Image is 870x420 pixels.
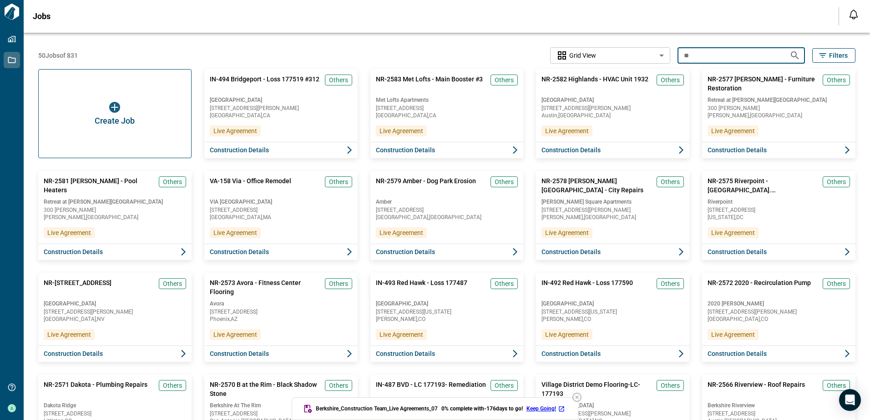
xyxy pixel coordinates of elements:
span: Others [827,177,846,186]
span: [PERSON_NAME] , [GEOGRAPHIC_DATA] [708,113,850,118]
div: Without label [550,46,670,65]
span: [US_STATE] , DC [708,215,850,220]
span: Live Agreement [379,330,423,339]
span: [STREET_ADDRESS][PERSON_NAME] [541,207,684,213]
span: IN-494 Bridgeport - Loss 177519 #312 [210,75,319,93]
span: IN-493 Red Hawk - Loss 177487 [376,278,467,296]
span: Others [163,177,182,186]
span: Construction Details [376,349,435,358]
span: [GEOGRAPHIC_DATA] , CA [210,113,352,118]
span: 50 Jobs of 831 [38,51,78,60]
span: Construction Details [210,247,269,256]
span: Village District Demo Flooring-LC-177193 [541,380,653,398]
span: Avora [210,300,352,307]
img: icon button [109,102,120,113]
span: Live Agreement [545,330,589,339]
span: Live Agreement [47,330,91,339]
span: Berkshire_Construction Team_Live Agreements_07 [316,405,438,412]
span: [GEOGRAPHIC_DATA] [376,300,518,307]
span: NR-[STREET_ADDRESS] [44,278,111,296]
span: Live Agreement [545,228,589,237]
button: Construction Details [536,345,689,362]
span: Others [495,381,514,390]
span: Live Agreement [379,126,423,135]
span: NR-2581 [PERSON_NAME] - Pool Heaters [44,176,155,195]
span: Live Agreement [47,228,91,237]
button: Construction Details [370,142,524,158]
button: Construction Details [370,244,524,260]
button: Open notification feed [846,7,861,22]
span: NR-2578 [PERSON_NAME][GEOGRAPHIC_DATA] - City Repairs [541,176,653,195]
span: [STREET_ADDRESS] [210,411,352,416]
span: [GEOGRAPHIC_DATA] , MA [210,215,352,220]
span: Berkshire At The Rim [210,402,352,409]
span: Dakota Ridge [44,402,186,409]
span: IN-487 BVD - LC 177193- Remediation [376,380,486,398]
button: Construction Details [536,244,689,260]
div: Open Intercom Messenger [839,389,861,411]
span: Others [329,381,348,390]
span: VIA [GEOGRAPHIC_DATA] [210,198,352,205]
span: Live Agreement [213,228,257,237]
span: [GEOGRAPHIC_DATA] , [GEOGRAPHIC_DATA] [376,215,518,220]
span: Retreat at [PERSON_NAME][GEOGRAPHIC_DATA] [708,96,850,104]
span: NR-2566 Riverview - Roof Repairs [708,380,805,398]
span: Live Agreement [379,228,423,237]
span: Phoenix , AZ [210,316,352,322]
button: Construction Details [204,345,358,362]
span: NR-2573 Avora - Fitness Center Flooring [210,278,321,296]
span: NR-2570 B at the Rim - Black Shadow Stone [210,380,321,398]
span: Construction Details [44,247,103,256]
span: [GEOGRAPHIC_DATA] [541,300,684,307]
span: [STREET_ADDRESS] [708,207,850,213]
span: NR-2571 Dakota - Plumbing Repairs [44,380,147,398]
span: Met Lofts Apartments [376,96,518,104]
span: Others [495,279,514,288]
span: 300 [PERSON_NAME] [44,207,186,213]
span: IN-492 Red Hawk - Loss 177590 [541,278,633,296]
span: NR-2577 [PERSON_NAME] - Furniture Restoration [708,75,819,93]
span: Others [661,177,680,186]
span: Others [329,279,348,288]
span: Others [827,381,846,390]
span: Filters [829,51,848,60]
span: Others [661,381,680,390]
span: Construction Details [210,349,269,358]
span: [GEOGRAPHIC_DATA] [541,96,684,104]
span: Riverpoint [708,198,850,205]
span: [PERSON_NAME] , CO [376,316,518,322]
span: Berkshire Riverview [708,402,850,409]
span: Retreat at [PERSON_NAME][GEOGRAPHIC_DATA] [44,198,186,205]
button: Construction Details [38,244,192,260]
span: Others [827,75,846,85]
span: [GEOGRAPHIC_DATA] , NV [44,316,186,322]
span: [PERSON_NAME] , [GEOGRAPHIC_DATA] [44,215,186,220]
span: NR-2579 Amber - Dog Park Erosion [376,176,476,195]
a: Keep Going! [526,405,567,412]
span: [STREET_ADDRESS][PERSON_NAME] [210,105,352,111]
span: Amber [376,198,518,205]
span: [STREET_ADDRESS][PERSON_NAME] [541,105,684,111]
span: Others [827,279,846,288]
span: [GEOGRAPHIC_DATA] [541,402,684,409]
span: [STREET_ADDRESS] [210,309,352,315]
span: NR-2583 Met Lofts - Main Booster #3 [376,75,483,93]
button: Construction Details [702,345,855,362]
span: [STREET_ADDRESS] [376,105,518,111]
span: [STREET_ADDRESS] [44,411,186,416]
span: [STREET_ADDRESS][US_STATE] [541,309,684,315]
span: [STREET_ADDRESS][US_STATE] [376,309,518,315]
span: Live Agreement [711,330,755,339]
span: Live Agreement [213,330,257,339]
span: Construction Details [376,247,435,256]
span: Jobs [33,12,51,21]
span: [PERSON_NAME] , CO [541,316,684,322]
button: Construction Details [702,142,855,158]
span: Construction Details [708,145,767,155]
span: Live Agreement [213,126,257,135]
span: Construction Details [210,145,269,155]
button: Construction Details [370,345,524,362]
span: Others [661,279,680,288]
span: [STREET_ADDRESS] [376,207,518,213]
span: Live Agreement [711,126,755,135]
